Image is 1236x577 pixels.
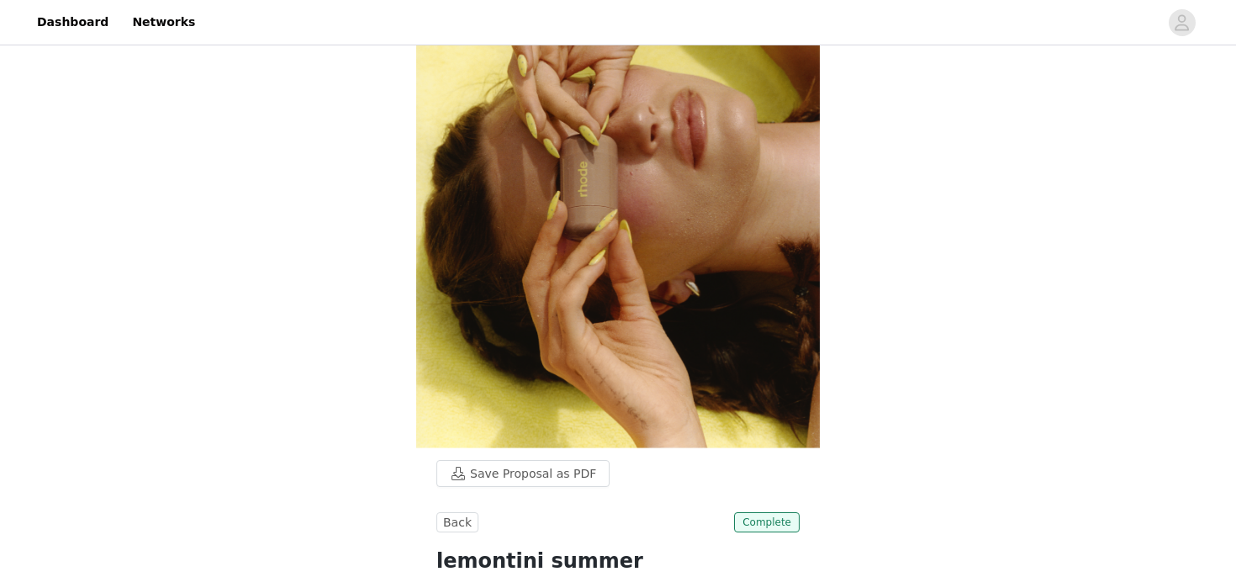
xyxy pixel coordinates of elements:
a: Networks [122,3,205,41]
button: Back [436,512,478,532]
a: Dashboard [27,3,119,41]
span: Complete [734,512,800,532]
h1: lemontini summer [436,546,800,576]
button: Save Proposal as PDF [436,460,610,487]
div: avatar [1174,9,1190,36]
